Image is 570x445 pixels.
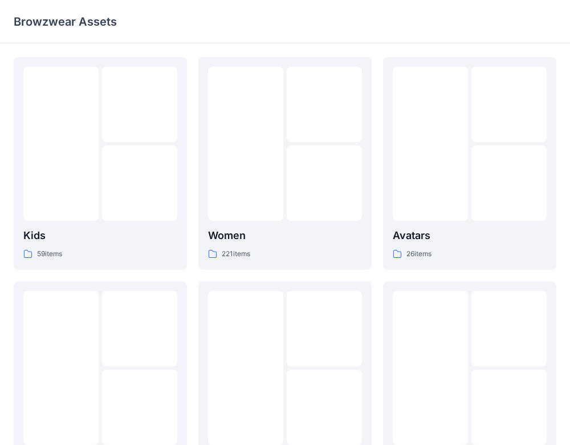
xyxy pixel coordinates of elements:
p: 26 items [406,248,431,260]
a: Women221items [198,57,372,270]
a: Avatars26items [383,57,556,270]
p: Avatars [393,228,547,244]
p: Browzwear Assets [14,14,117,30]
a: Kids59items [14,57,187,270]
p: Kids [23,228,177,244]
p: 59 items [37,248,62,260]
p: 221 items [222,248,250,260]
p: Women [208,228,362,244]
